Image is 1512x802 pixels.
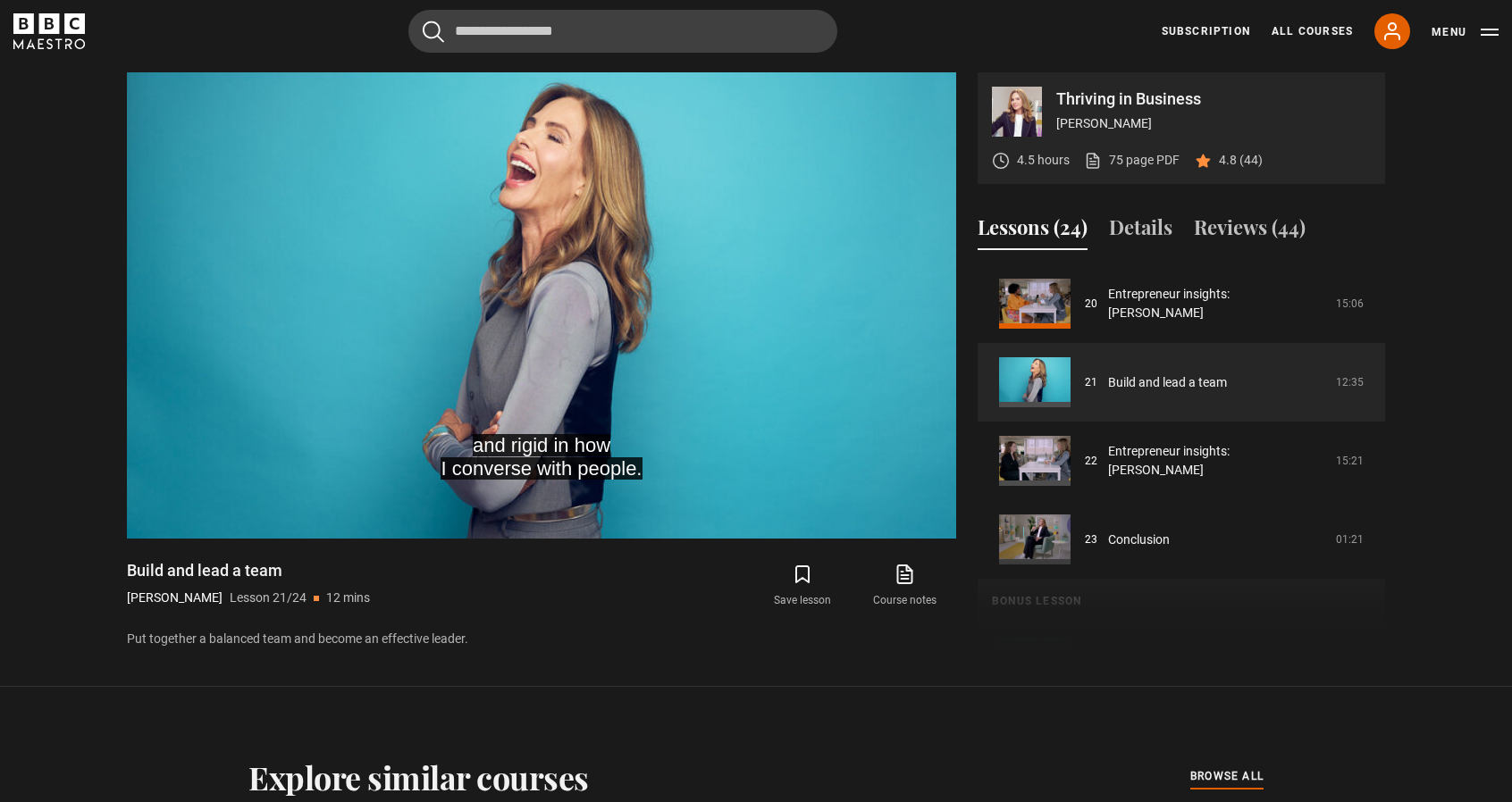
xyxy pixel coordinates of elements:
[1108,285,1325,322] a: Entrepreneur insights: [PERSON_NAME]
[1162,23,1250,39] a: Subscription
[127,72,956,539] video-js: Video Player
[127,630,956,648] p: Put together a balanced team and become an effective leader.
[408,10,837,53] input: Search
[752,560,853,612] button: Save lesson
[1108,442,1325,480] a: Entrepreneur insights: [PERSON_NAME]
[1190,767,1264,787] a: browse all
[326,589,370,607] p: 12 mins
[854,560,956,612] a: Course notes
[1084,151,1180,170] a: 75 page PDF
[127,560,370,581] h1: Build and lead a team
[13,13,85,49] svg: BBC Maestro
[423,21,444,43] button: Submit the search query
[1056,91,1371,107] p: Thriving in Business
[127,589,223,607] p: [PERSON_NAME]
[1108,373,1227,392] a: Build and lead a team
[1108,530,1170,549] a: Conclusion
[1017,151,1070,170] p: 4.5 hours
[1272,23,1353,39] a: All Courses
[1219,151,1263,170] p: 4.8 (44)
[248,758,589,796] h2: Explore similar courses
[978,213,1088,250] button: Lessons (24)
[1056,114,1371,133] p: [PERSON_NAME]
[1190,767,1264,785] span: browse all
[1432,23,1499,41] button: Toggle navigation
[1109,213,1172,250] button: Details
[230,589,307,607] p: Lesson 21/24
[1194,213,1306,250] button: Reviews (44)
